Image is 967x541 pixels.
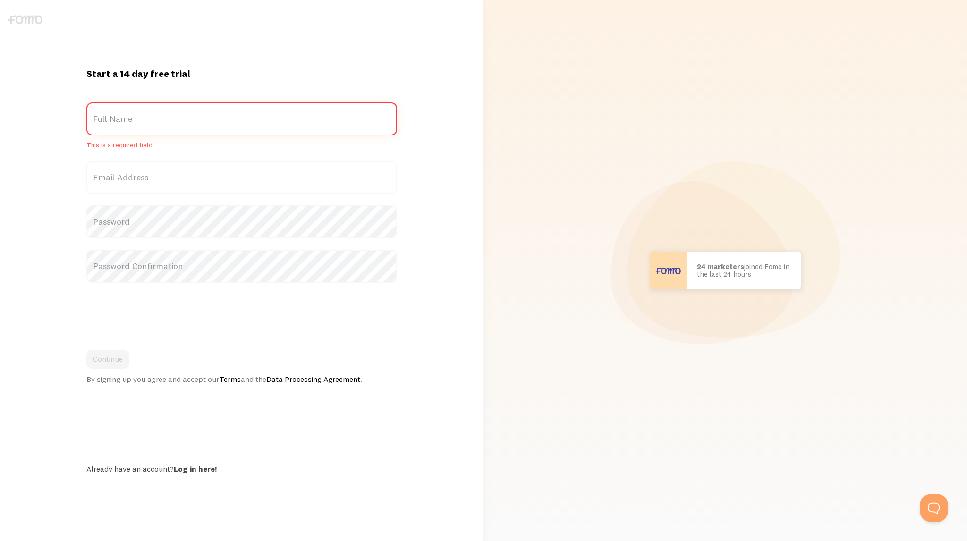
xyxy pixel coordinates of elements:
[920,494,948,522] iframe: Help Scout Beacon - Open
[86,68,398,80] h1: Start a 14 day free trial
[86,374,398,384] div: By signing up you agree and accept our and the .
[86,102,398,135] label: Full Name
[86,205,398,238] label: Password
[86,141,398,150] span: This is a required field
[86,161,398,194] label: Email Address
[86,464,398,473] div: Already have an account?
[174,464,217,473] a: Log in here!
[697,262,744,271] b: 24 marketers
[697,263,791,279] p: joined Fomo in the last 24 hours
[650,252,687,289] img: User avatar
[86,294,230,331] iframe: reCAPTCHA
[266,374,360,384] a: Data Processing Agreement
[219,374,241,384] a: Terms
[8,15,42,24] img: fomo-logo-gray-b99e0e8ada9f9040e2984d0d95b3b12da0074ffd48d1e5cb62ac37fc77b0b268.svg
[86,250,398,283] label: Password Confirmation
